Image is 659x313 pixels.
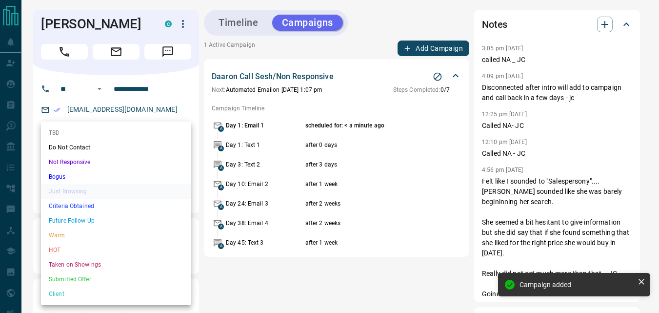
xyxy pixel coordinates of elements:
[41,272,191,287] li: Submitted Offer
[41,213,191,228] li: Future Follow Up
[41,228,191,243] li: Warm
[41,169,191,184] li: Bogus
[519,281,634,289] div: Campaign added
[41,140,191,155] li: Do Not Contact
[41,125,191,140] li: TBD
[41,287,191,301] li: Client
[41,199,191,213] li: Criteria Obtained
[41,155,191,169] li: Not Responsive
[41,243,191,257] li: HOT
[41,257,191,272] li: Taken on Showings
